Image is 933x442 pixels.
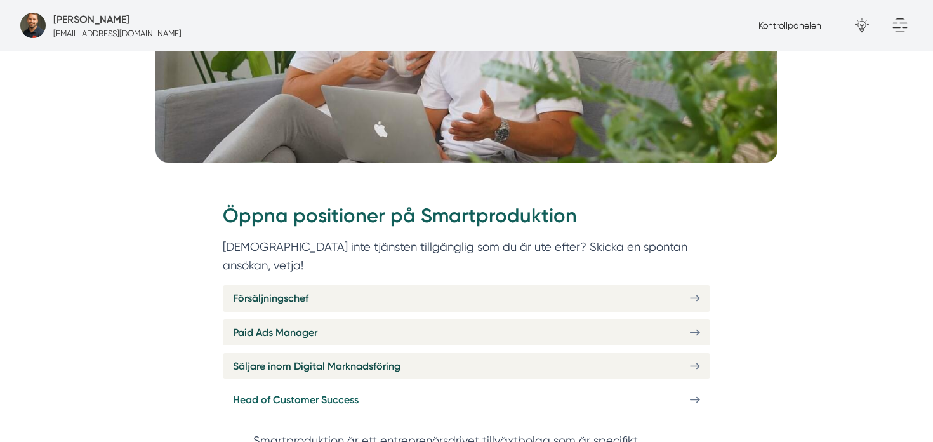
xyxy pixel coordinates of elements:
span: Head of Customer Success [233,392,359,408]
span: Säljare inom Digital Marknadsföring [233,358,400,374]
a: Paid Ads Manager [223,319,710,345]
a: Head of Customer Success [223,387,710,413]
a: Kontrollpanelen [758,20,821,30]
a: Försäljningschef [223,285,710,311]
h2: Öppna positioner på Smartproduktion [223,202,710,238]
a: Säljare inom Digital Marknadsföring [223,353,710,379]
p: [DEMOGRAPHIC_DATA] inte tjänsten tillgänglig som du är ute efter? Skicka en spontan ansökan, vetja! [223,238,710,275]
h5: Försäljare [53,11,129,27]
span: Försäljningschef [233,290,308,306]
p: [EMAIL_ADDRESS][DOMAIN_NAME] [53,27,182,39]
span: Paid Ads Manager [233,325,317,340]
img: bild-pa-smartproduktion-webbyraer-i-dalarnas-lan.jpg [20,13,46,38]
